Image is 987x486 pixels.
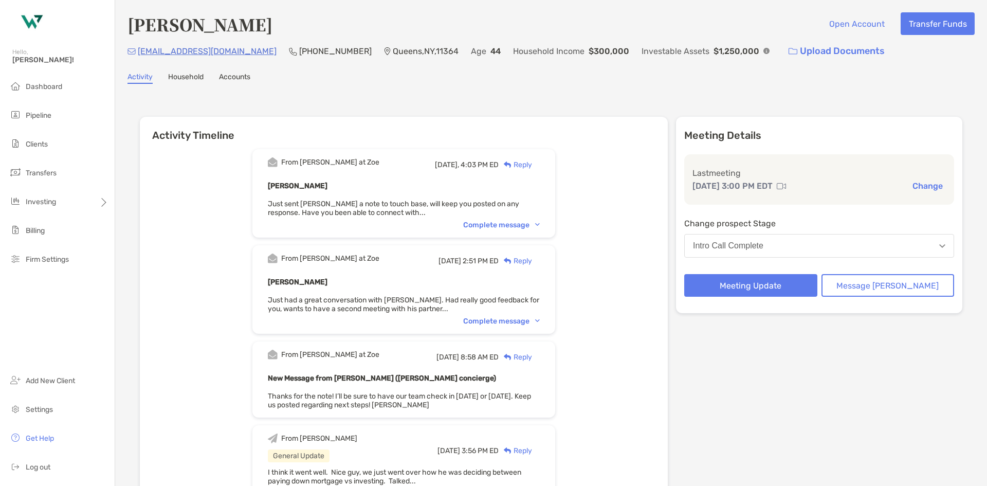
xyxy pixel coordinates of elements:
span: 2:51 PM ED [463,257,499,265]
p: $1,250,000 [714,45,759,58]
b: New Message from [PERSON_NAME] ([PERSON_NAME] concierge) [268,374,496,383]
div: General Update [268,449,330,462]
span: Settings [26,405,53,414]
b: [PERSON_NAME] [268,182,327,190]
img: settings icon [9,403,22,415]
p: [EMAIL_ADDRESS][DOMAIN_NAME] [138,45,277,58]
p: Meeting Details [684,129,954,142]
span: 8:58 AM ED [461,353,499,362]
img: communication type [777,182,786,190]
span: Just sent [PERSON_NAME] a note to touch base, will keep you posted on any response. Have you been... [268,200,519,217]
p: Last meeting [692,167,946,179]
img: Location Icon [384,47,391,56]
h6: Activity Timeline [140,117,668,141]
div: Reply [499,352,532,363]
span: Get Help [26,434,54,443]
span: [DATE] [438,257,461,265]
a: Activity [127,73,153,84]
p: Queens , NY , 11364 [393,45,459,58]
img: logout icon [9,460,22,473]
button: Transfer Funds [901,12,975,35]
p: Investable Assets [642,45,709,58]
img: Zoe Logo [12,4,49,41]
div: Reply [499,256,532,266]
img: Email Icon [127,48,136,55]
span: Clients [26,140,48,149]
img: Event icon [268,434,278,443]
button: Message [PERSON_NAME] [821,274,955,297]
div: Reply [499,159,532,170]
div: Intro Call Complete [693,241,763,250]
button: Intro Call Complete [684,234,954,258]
span: [DATE], [435,160,459,169]
div: From [PERSON_NAME] [281,434,357,443]
span: Dashboard [26,82,62,91]
a: Household [168,73,204,84]
div: Complete message [463,221,540,229]
img: clients icon [9,137,22,150]
div: Complete message [463,317,540,326]
img: Info Icon [763,48,770,54]
span: 4:03 PM ED [461,160,499,169]
span: Billing [26,226,45,235]
span: Transfers [26,169,57,177]
img: dashboard icon [9,80,22,92]
a: Accounts [219,73,250,84]
img: Reply icon [504,161,511,168]
p: Household Income [513,45,584,58]
img: add_new_client icon [9,374,22,386]
button: Change [909,181,946,191]
div: From [PERSON_NAME] at Zoe [281,158,379,167]
img: Reply icon [504,447,511,454]
img: Reply icon [504,354,511,361]
span: [PERSON_NAME]! [12,56,108,64]
h4: [PERSON_NAME] [127,12,272,36]
img: Phone Icon [289,47,297,56]
img: Chevron icon [535,223,540,226]
span: Log out [26,463,50,472]
p: [PHONE_NUMBER] [299,45,372,58]
span: Add New Client [26,376,75,385]
p: Change prospect Stage [684,217,954,230]
img: firm-settings icon [9,253,22,265]
p: Age [471,45,486,58]
img: Event icon [268,254,278,263]
span: Just had a great conversation with [PERSON_NAME]. Had really good feedback for you, wants to have... [268,296,539,313]
p: [DATE] 3:00 PM EDT [692,179,773,192]
span: I think it went well. Nice guy, we just went over how he was deciding between paying down mortgag... [268,468,521,485]
span: [DATE] [436,353,459,362]
img: Reply icon [504,258,511,264]
img: Event icon [268,157,278,167]
p: $300,000 [589,45,629,58]
img: transfers icon [9,166,22,178]
button: Meeting Update [684,274,817,297]
a: Upload Documents [782,40,891,62]
p: 44 [490,45,501,58]
div: From [PERSON_NAME] at Zoe [281,254,379,263]
span: Pipeline [26,111,51,120]
img: investing icon [9,195,22,207]
span: Thanks for the note! I’ll be sure to have our team check in [DATE] or [DATE]. Keep us posted rega... [268,392,531,409]
img: billing icon [9,224,22,236]
img: pipeline icon [9,109,22,121]
div: Reply [499,445,532,456]
span: Investing [26,197,56,206]
img: get-help icon [9,431,22,444]
span: 3:56 PM ED [462,446,499,455]
span: Firm Settings [26,255,69,264]
img: button icon [789,48,797,55]
b: [PERSON_NAME] [268,278,327,286]
span: [DATE] [437,446,460,455]
div: From [PERSON_NAME] at Zoe [281,350,379,359]
img: Chevron icon [535,319,540,322]
button: Open Account [821,12,892,35]
img: Event icon [268,350,278,359]
img: Open dropdown arrow [939,244,945,248]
